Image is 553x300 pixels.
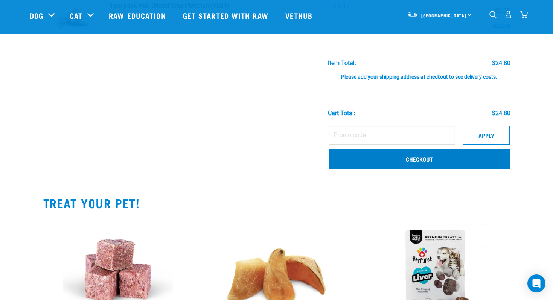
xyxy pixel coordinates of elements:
a: Cat [70,10,82,21]
a: Raw Education [101,0,175,30]
a: Dog [30,10,43,21]
a: Vethub [278,0,322,30]
input: Promo code [329,126,455,145]
span: [GEOGRAPHIC_DATA] [421,14,467,17]
div: $24.80 [492,60,510,67]
a: Checkout [329,149,510,169]
img: user.png [504,11,512,18]
div: Item Total: [328,60,356,67]
h2: TREAT YOUR PET! [43,196,510,210]
img: van-moving.png [407,11,417,18]
button: Apply [463,126,510,145]
div: Cart total: [328,110,355,117]
img: home-icon-1@2x.png [489,11,497,18]
a: Get started with Raw [175,0,278,30]
div: Please add your shipping address at checkout to see delivery costs. [328,67,510,80]
img: home-icon@2x.png [520,11,528,18]
div: $24.80 [492,110,510,117]
div: Open Intercom Messenger [527,274,545,292]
